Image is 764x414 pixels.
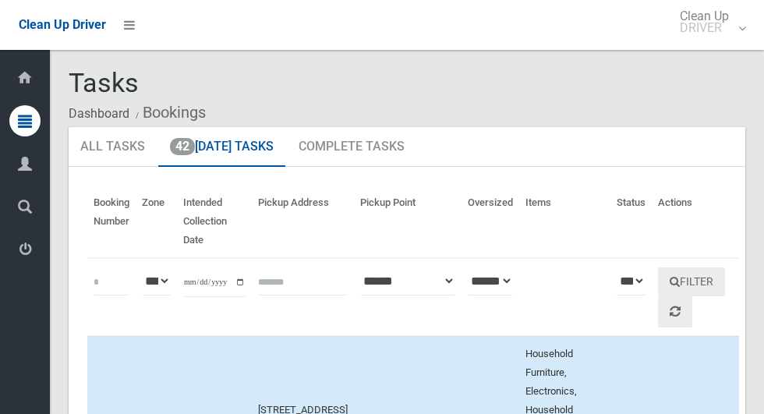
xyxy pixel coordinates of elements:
[87,186,136,258] th: Booking Number
[19,13,106,37] a: Clean Up Driver
[69,127,157,168] a: All Tasks
[252,186,354,258] th: Pickup Address
[680,22,729,34] small: DRIVER
[519,186,610,258] th: Items
[69,67,139,98] span: Tasks
[158,127,285,168] a: 42[DATE] Tasks
[132,98,206,127] li: Bookings
[672,10,745,34] span: Clean Up
[652,186,739,258] th: Actions
[170,138,195,155] span: 42
[287,127,416,168] a: Complete Tasks
[19,17,106,32] span: Clean Up Driver
[354,186,462,258] th: Pickup Point
[177,186,252,258] th: Intended Collection Date
[136,186,177,258] th: Zone
[658,267,725,296] button: Filter
[69,106,129,121] a: Dashboard
[610,186,652,258] th: Status
[462,186,519,258] th: Oversized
